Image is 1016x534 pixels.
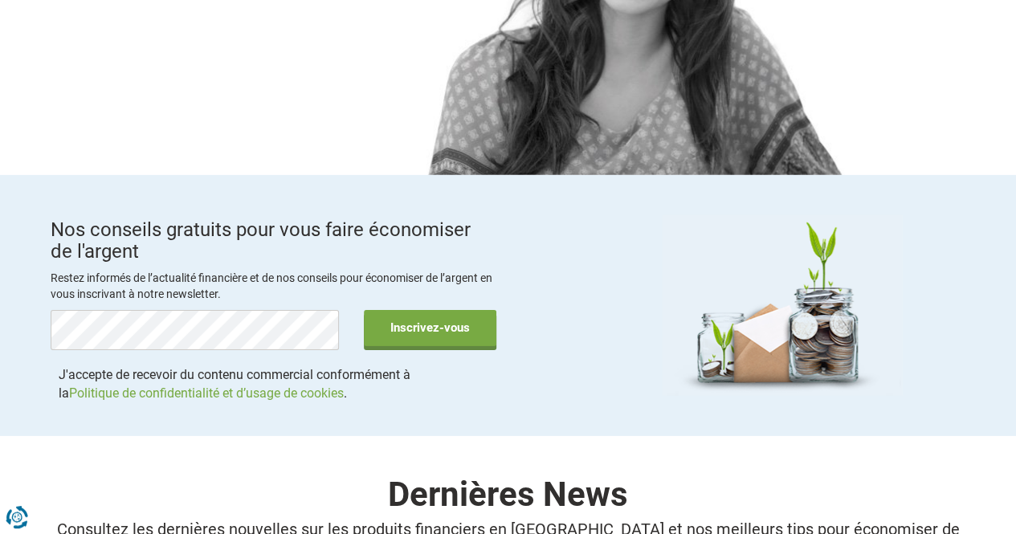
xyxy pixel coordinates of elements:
[51,219,496,262] h3: Nos conseils gratuits pour vous faire économiser de l'argent
[51,366,447,402] label: J'accepte de recevoir du contenu commercial conformément à la .
[69,385,344,401] a: Politique de confidentialité et d’usage de cookies
[51,270,496,302] p: Restez informés de l’actualité financière et de nos conseils pour économiser de l’argent en vous ...
[662,215,903,396] img: Newsletter image
[364,310,496,346] input: Inscrivez-vous
[51,476,966,513] h3: Dernières News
